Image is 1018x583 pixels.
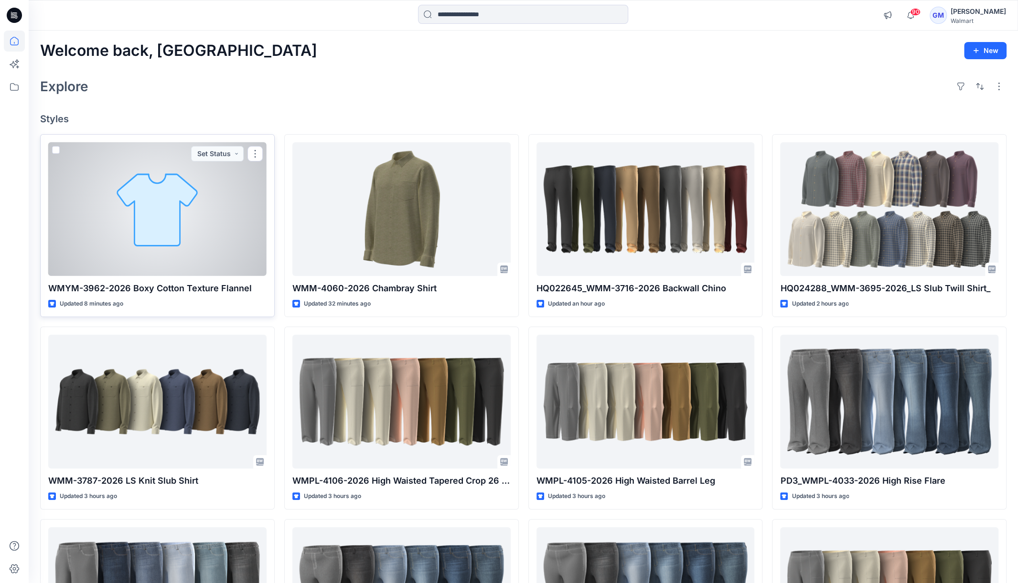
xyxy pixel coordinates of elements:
a: HQ022645_WMM-3716-2026 Backwall Chino [536,142,755,276]
button: New [964,42,1007,59]
h2: Explore [40,79,88,94]
p: PD3_WMPL-4033-2026 High Rise Flare [780,474,998,488]
div: GM [930,7,947,24]
p: HQ024288_WMM-3695-2026_LS Slub Twill Shirt_ [780,282,998,295]
p: WMM-3787-2026 LS Knit Slub Shirt [48,474,267,488]
div: [PERSON_NAME] [951,6,1006,17]
a: WMM-4060-2026 Chambray Shirt [292,142,511,276]
p: Updated 2 hours ago [792,299,848,309]
a: PD3_WMPL-4033-2026 High Rise Flare [780,335,998,469]
p: Updated 32 minutes ago [304,299,371,309]
p: WMYM-3962-2026 Boxy Cotton Texture Flannel [48,282,267,295]
a: HQ024288_WMM-3695-2026_LS Slub Twill Shirt_ [780,142,998,276]
h2: Welcome back, [GEOGRAPHIC_DATA] [40,42,317,60]
a: WMPL-4106-2026 High Waisted Tapered Crop 26 Inch [292,335,511,469]
p: Updated 3 hours ago [304,491,361,501]
a: WMPL-4105-2026 High Waisted Barrel Leg [536,335,755,469]
p: Updated 3 hours ago [60,491,117,501]
a: WMM-3787-2026 LS Knit Slub Shirt [48,335,267,469]
p: WMPL-4106-2026 High Waisted Tapered Crop 26 Inch [292,474,511,488]
h4: Styles [40,113,1007,125]
div: Walmart [951,17,1006,24]
p: Updated 3 hours ago [792,491,849,501]
a: WMYM-3962-2026 Boxy Cotton Texture Flannel [48,142,267,276]
p: Updated 8 minutes ago [60,299,123,309]
span: 90 [910,8,921,16]
p: Updated an hour ago [548,299,605,309]
p: WMPL-4105-2026 High Waisted Barrel Leg [536,474,755,488]
p: HQ022645_WMM-3716-2026 Backwall Chino [536,282,755,295]
p: WMM-4060-2026 Chambray Shirt [292,282,511,295]
p: Updated 3 hours ago [548,491,605,501]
